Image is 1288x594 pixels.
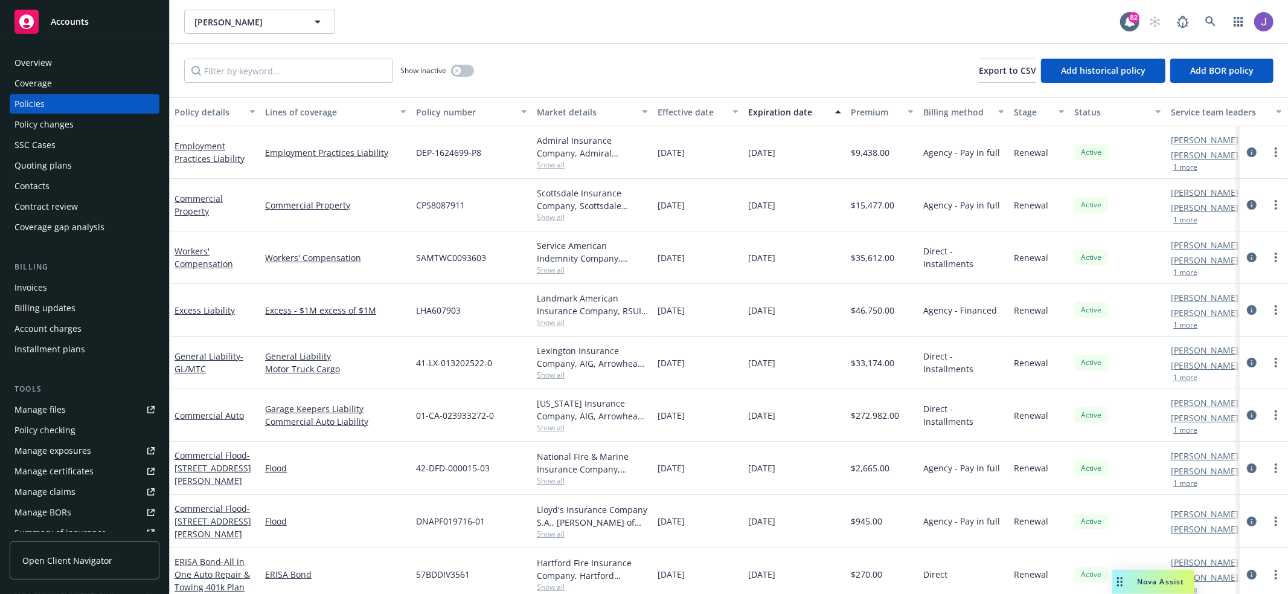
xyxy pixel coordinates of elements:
[1171,396,1238,409] a: [PERSON_NAME]
[658,409,685,422] span: [DATE]
[1014,357,1048,369] span: Renewal
[10,441,159,460] a: Manage exposures
[748,304,775,317] span: [DATE]
[1245,145,1259,160] a: circleInformation
[416,251,486,264] span: SAMTWC0093603
[10,176,159,196] a: Contacts
[1199,10,1223,34] a: Search
[1173,269,1197,276] button: 1 more
[1014,409,1048,422] span: Renewal
[1171,571,1238,584] a: [PERSON_NAME]
[846,97,918,126] button: Premium
[1009,97,1069,126] button: Stage
[537,370,648,380] span: Show all
[14,400,66,419] div: Manage files
[14,115,74,134] div: Policy changes
[537,106,635,118] div: Market details
[416,409,494,422] span: 01-CA-023933272-0
[1171,186,1238,199] a: [PERSON_NAME]
[10,5,159,39] a: Accounts
[748,515,775,528] span: [DATE]
[265,146,406,159] a: Employment Practices Liability
[10,319,159,338] a: Account charges
[14,299,75,318] div: Billing updates
[851,199,894,211] span: $15,477.00
[851,462,889,474] span: $2,665.00
[1074,106,1148,118] div: Status
[1245,514,1259,529] a: circleInformation
[10,383,159,395] div: Tools
[175,106,242,118] div: Policy details
[1014,146,1048,159] span: Renewal
[1129,12,1139,23] div: 82
[1014,106,1051,118] div: Stage
[1245,567,1259,582] a: circleInformation
[748,199,775,211] span: [DATE]
[923,402,1004,428] span: Direct - Installments
[1173,374,1197,381] button: 1 more
[14,135,56,155] div: SSC Cases
[1079,252,1103,263] span: Active
[1190,65,1254,76] span: Add BOR policy
[175,450,251,486] span: - [STREET_ADDRESS][PERSON_NAME]
[1041,59,1165,83] button: Add historical policy
[851,568,882,581] span: $270.00
[10,503,159,522] a: Manage BORs
[1269,461,1283,476] a: more
[265,199,406,211] a: Commercial Property
[1079,463,1103,474] span: Active
[923,568,947,581] span: Direct
[1171,556,1238,569] a: [PERSON_NAME]
[175,410,244,421] a: Commercial Auto
[1112,570,1194,594] button: Nova Assist
[537,422,648,433] span: Show all
[923,146,1000,159] span: Agency - Pay in full
[537,187,648,212] div: Scottsdale Insurance Company, Scottsdale Insurance Company (Nationwide), CRC Group
[1171,134,1238,146] a: [PERSON_NAME]
[851,251,894,264] span: $35,612.00
[260,97,411,126] button: Lines of coverage
[748,409,775,422] span: [DATE]
[979,65,1036,76] span: Export to CSV
[22,554,112,567] span: Open Client Navigator
[1245,303,1259,317] a: circleInformation
[14,441,91,460] div: Manage exposures
[14,176,50,196] div: Contacts
[1269,514,1283,529] a: more
[265,363,406,375] a: Motor Truck Cargo
[537,344,648,370] div: Lexington Insurance Company, AIG, Arrowhead General Insurance Agency, Inc.
[851,357,894,369] span: $33,174.00
[851,515,882,528] span: $945.00
[1079,410,1103,421] span: Active
[175,450,251,486] a: Commercial Flood
[1171,359,1238,372] a: [PERSON_NAME]
[537,503,648,529] div: Lloyd's Insurance Company S.A., [PERSON_NAME] of [GEOGRAPHIC_DATA], [GEOGRAPHIC_DATA]
[10,94,159,114] a: Policies
[194,16,299,28] span: [PERSON_NAME]
[1173,216,1197,224] button: 1 more
[10,197,159,216] a: Contract review
[1014,199,1048,211] span: Renewal
[416,304,461,317] span: LHA607903
[1173,427,1197,434] button: 1 more
[170,97,260,126] button: Policy details
[51,17,89,27] span: Accounts
[10,400,159,419] a: Manage files
[10,115,159,134] a: Policy changes
[1269,408,1283,422] a: more
[537,450,648,476] div: National Fire & Marine Insurance Company, Berkshire Hathaway Specialty Insurance, Amwins
[14,74,52,93] div: Coverage
[1269,303,1283,317] a: more
[1166,97,1287,126] button: Service team leaders
[265,106,393,118] div: Lines of coverage
[923,350,1004,375] span: Direct - Installments
[10,53,159,73] a: Overview
[1269,145,1283,160] a: more
[416,357,492,369] span: 41-LX-013202522-0
[1171,291,1238,304] a: [PERSON_NAME]
[658,462,685,474] span: [DATE]
[923,304,997,317] span: Agency - Financed
[1014,304,1048,317] span: Renewal
[1171,450,1238,462] a: [PERSON_NAME]
[1079,569,1103,580] span: Active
